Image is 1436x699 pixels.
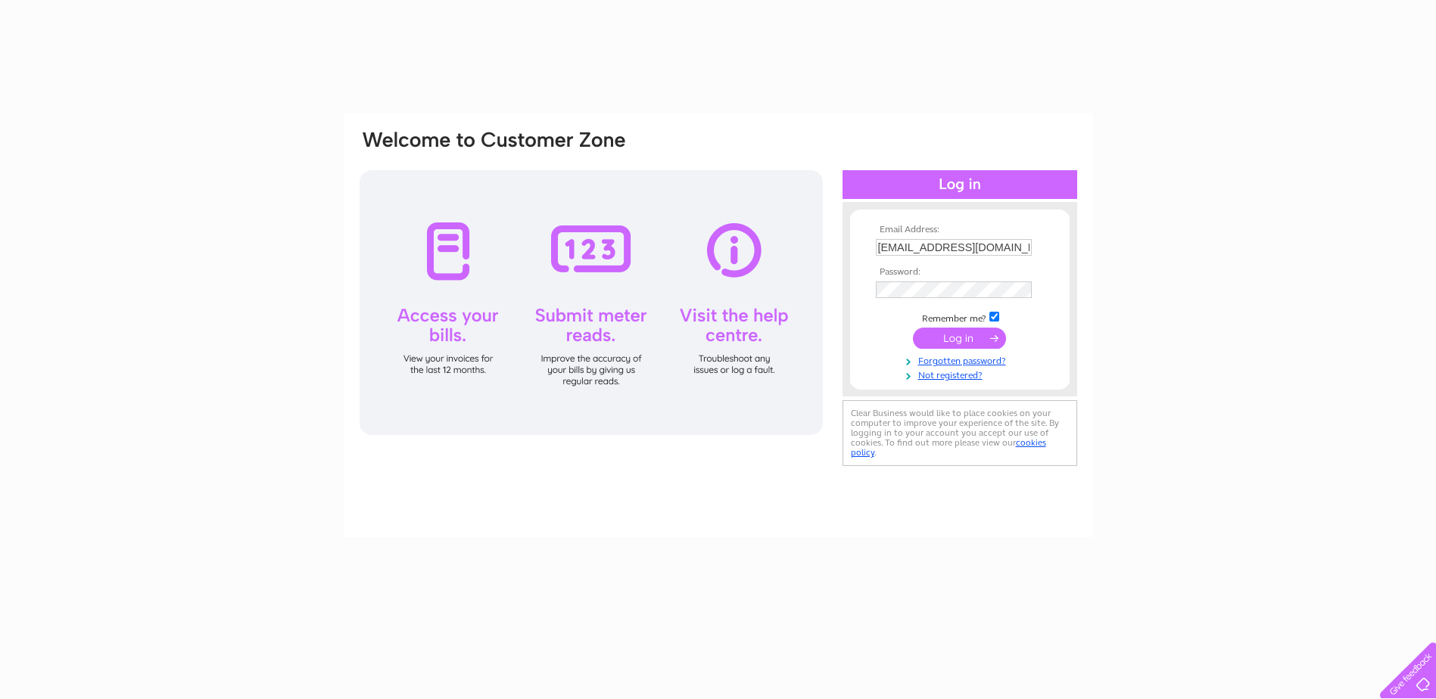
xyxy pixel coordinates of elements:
td: Remember me? [872,309,1048,325]
th: Email Address: [872,225,1048,235]
a: Not registered? [876,367,1048,381]
input: Submit [913,328,1006,349]
div: Clear Business would like to place cookies on your computer to improve your experience of the sit... [843,400,1077,466]
th: Password: [872,267,1048,278]
a: cookies policy [851,437,1046,458]
a: Forgotten password? [876,353,1048,367]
